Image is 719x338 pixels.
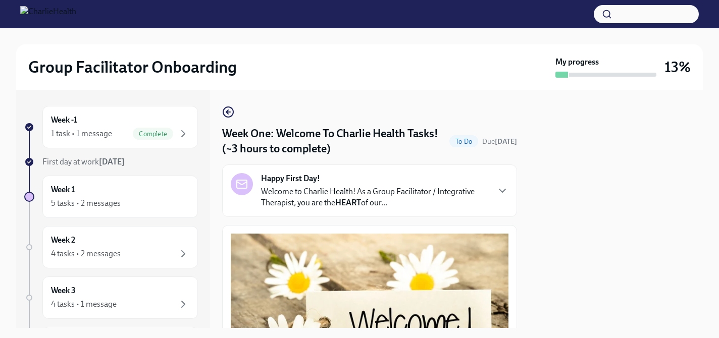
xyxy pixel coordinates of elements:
div: 4 tasks • 1 message [51,299,117,310]
h6: Week -1 [51,115,77,126]
div: 1 task • 1 message [51,128,112,139]
h4: Week One: Welcome To Charlie Health Tasks! (~3 hours to complete) [222,126,445,156]
a: First day at work[DATE] [24,156,198,167]
a: Week 34 tasks • 1 message [24,276,198,319]
div: 5 tasks • 2 messages [51,198,121,209]
span: Complete [133,130,173,138]
h6: Week 3 [51,285,76,296]
span: August 18th, 2025 10:00 [482,137,517,146]
div: 4 tasks • 2 messages [51,248,121,259]
a: Week 15 tasks • 2 messages [24,176,198,218]
h2: Group Facilitator Onboarding [28,57,237,77]
strong: [DATE] [495,137,517,146]
span: First day at work [42,157,125,166]
strong: HEART [335,198,361,207]
img: CharlieHealth [20,6,76,22]
strong: My progress [555,57,599,68]
span: Due [482,137,517,146]
h3: 13% [664,58,691,76]
a: Week -11 task • 1 messageComplete [24,106,198,148]
h6: Week 1 [51,184,75,195]
p: Welcome to Charlie Health! As a Group Facilitator / Integrative Therapist, you are the of our... [261,186,488,208]
strong: Happy First Day! [261,173,320,184]
h6: Week 2 [51,235,75,246]
span: To Do [449,138,478,145]
strong: [DATE] [99,157,125,166]
a: Week 24 tasks • 2 messages [24,226,198,268]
